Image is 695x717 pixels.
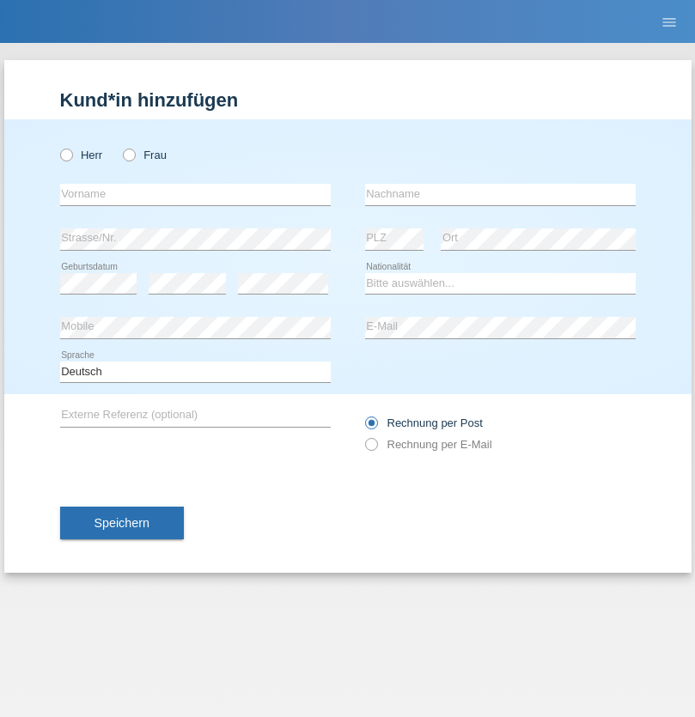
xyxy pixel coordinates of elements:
a: menu [652,16,686,27]
input: Frau [123,149,134,160]
input: Rechnung per E-Mail [365,438,376,459]
input: Rechnung per Post [365,416,376,438]
label: Herr [60,149,103,161]
label: Rechnung per Post [365,416,483,429]
i: menu [661,14,678,31]
button: Speichern [60,507,184,539]
input: Herr [60,149,71,160]
label: Frau [123,149,167,161]
span: Speichern [94,516,149,530]
h1: Kund*in hinzufügen [60,89,636,111]
label: Rechnung per E-Mail [365,438,492,451]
